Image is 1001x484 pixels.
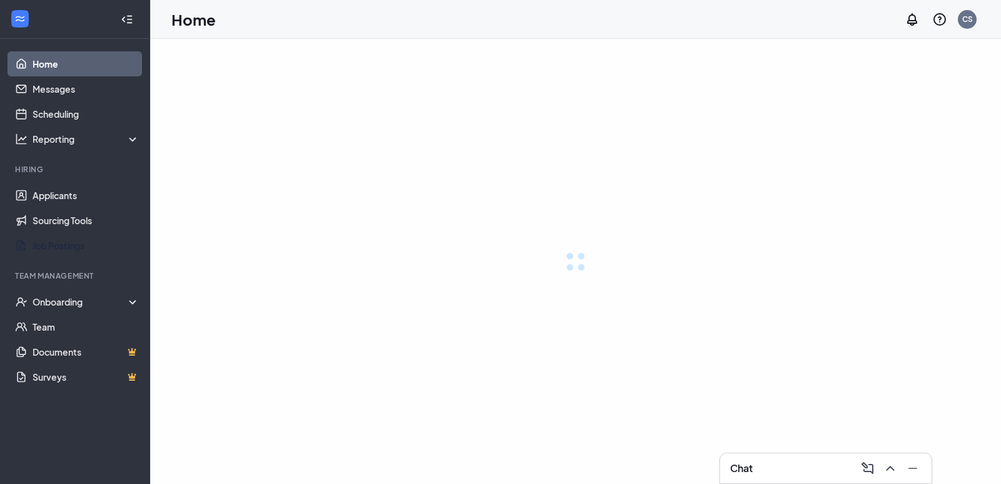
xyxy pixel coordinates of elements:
[33,208,140,233] a: Sourcing Tools
[932,12,947,27] svg: QuestionInfo
[33,233,140,258] a: Job Postings
[15,270,137,281] div: Team Management
[15,133,28,145] svg: Analysis
[33,296,140,308] div: Onboarding
[171,9,216,30] h1: Home
[33,51,140,76] a: Home
[33,76,140,101] a: Messages
[905,461,920,476] svg: Minimize
[15,296,28,308] svg: UserCheck
[962,14,973,24] div: CS
[902,458,922,478] button: Minimize
[33,133,140,145] div: Reporting
[905,12,920,27] svg: Notifications
[15,164,137,175] div: Hiring
[33,183,140,208] a: Applicants
[33,101,140,126] a: Scheduling
[856,458,877,478] button: ComposeMessage
[879,458,899,478] button: ChevronUp
[121,13,133,26] svg: Collapse
[730,461,753,475] h3: Chat
[14,13,26,25] svg: WorkstreamLogo
[33,339,140,364] a: DocumentsCrown
[883,461,898,476] svg: ChevronUp
[860,461,875,476] svg: ComposeMessage
[33,314,140,339] a: Team
[33,364,140,389] a: SurveysCrown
